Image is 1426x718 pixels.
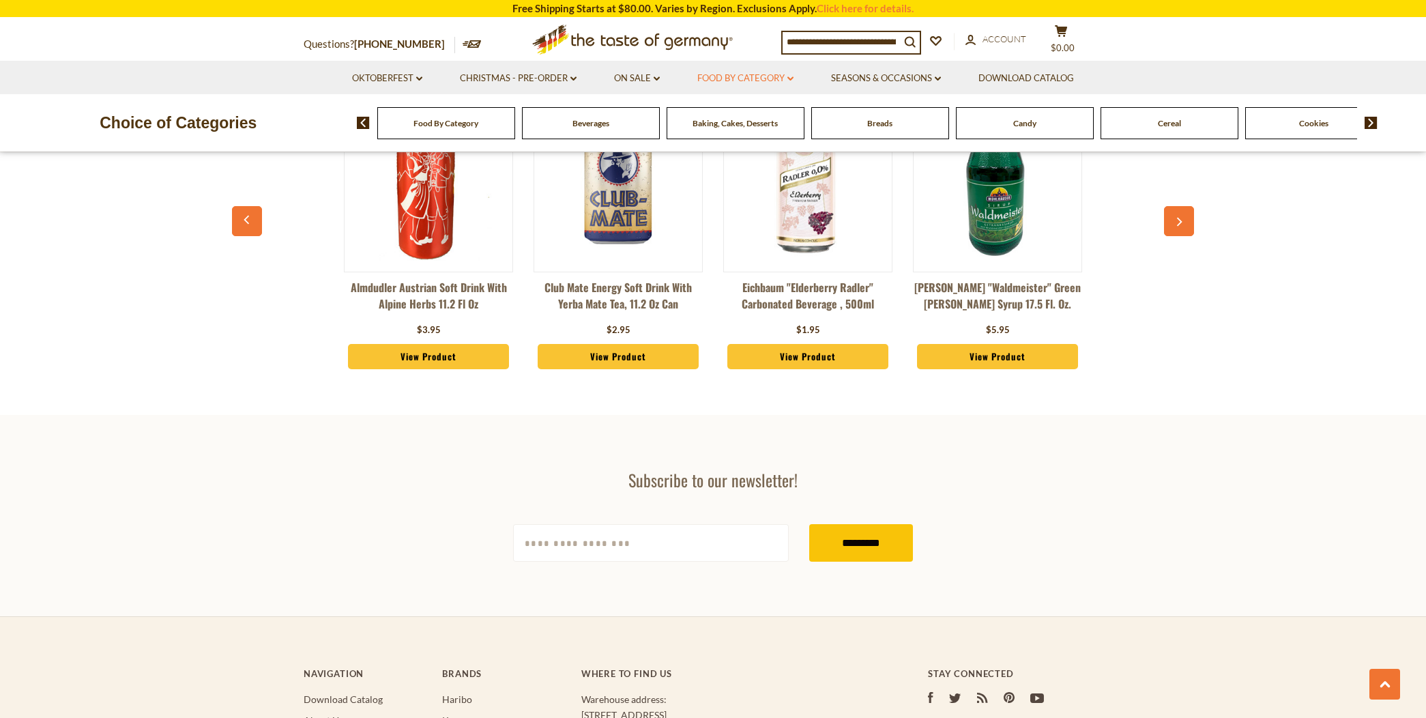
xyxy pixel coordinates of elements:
a: Breads [867,118,892,128]
h3: Subscribe to our newsletter! [513,470,913,490]
a: Cookies [1299,118,1328,128]
a: On Sale [614,71,660,86]
a: [PHONE_NUMBER] [354,38,445,50]
a: Cereal [1158,118,1181,128]
h4: Where to find us [581,668,873,679]
img: Almdudler Austrian Soft Drink with Alpine Herbs 11.2 fl oz [345,93,512,261]
a: View Product [727,344,888,370]
a: Download Catalog [978,71,1074,86]
a: Baking, Cakes, Desserts [693,118,778,128]
a: Christmas - PRE-ORDER [460,71,577,86]
div: $2.95 [607,324,630,337]
a: Eichbaum "Elderberry Radler" Carbonated Beverage , 500ml [723,279,892,320]
a: Beverages [572,118,609,128]
div: $1.95 [796,324,820,337]
button: $0.00 [1041,25,1081,59]
img: previous arrow [357,117,370,129]
a: Account [965,32,1026,47]
a: Almdudler Austrian Soft Drink with Alpine Herbs 11.2 fl oz [344,279,513,320]
div: $5.95 [986,324,1010,337]
a: Food By Category [413,118,478,128]
a: Haribo [442,693,472,705]
img: Club Mate Energy Soft Drink with Yerba Mate Tea, 11.2 oz can [534,93,702,261]
h4: Brands [442,668,567,679]
img: Muehlhauser [914,93,1081,261]
a: View Product [348,344,509,370]
p: Questions? [304,35,455,53]
a: Download Catalog [304,693,383,705]
h4: Navigation [304,668,428,679]
div: $3.95 [417,324,441,337]
a: Club Mate Energy Soft Drink with Yerba Mate Tea, 11.2 oz can [534,279,703,320]
a: Food By Category [697,71,794,86]
h4: Stay Connected [928,668,1122,679]
a: [PERSON_NAME] "Waldmeister" Green [PERSON_NAME] Syrup 17.5 fl. oz. [913,279,1082,320]
a: Click here for details. [817,2,914,14]
span: Account [983,33,1026,44]
span: $0.00 [1051,42,1075,53]
a: Candy [1013,118,1036,128]
a: Seasons & Occasions [831,71,941,86]
a: Oktoberfest [352,71,422,86]
img: Eichbaum [724,93,892,261]
a: View Product [917,344,1078,370]
a: View Product [538,344,699,370]
img: next arrow [1365,117,1378,129]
